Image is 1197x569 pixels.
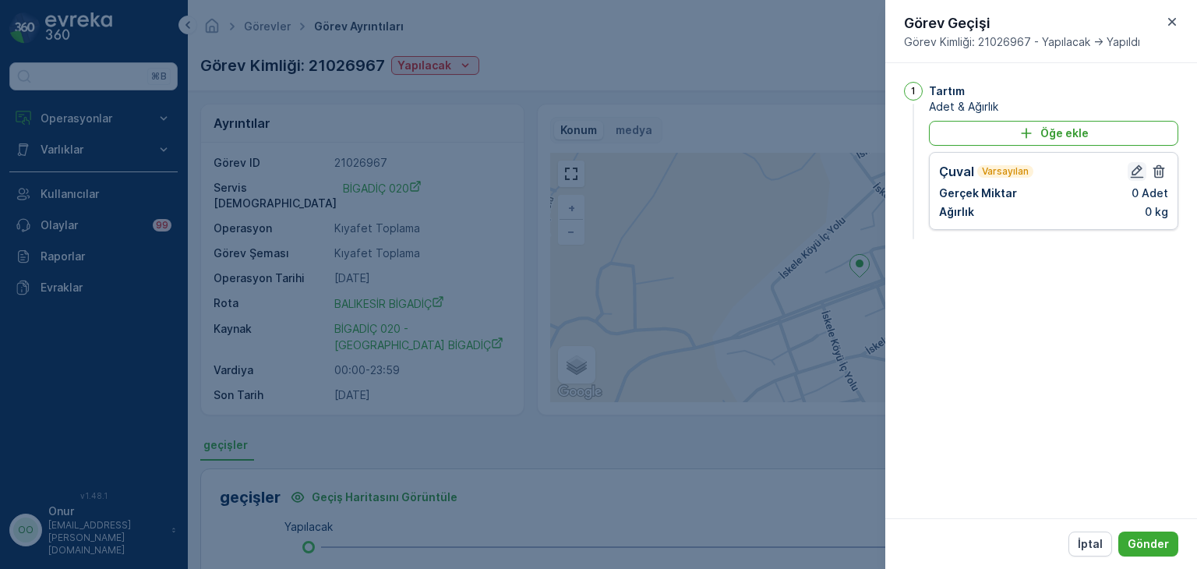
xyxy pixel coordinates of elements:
[904,82,923,101] div: 1
[929,99,1178,115] span: Adet & Ağırlık
[1132,186,1168,201] p: 0 Adet
[1145,204,1168,220] p: 0 kg
[1040,125,1089,141] p: Öğe ekle
[904,12,1140,34] p: Görev Geçişi
[1068,532,1112,557] button: İptal
[939,162,974,181] p: Çuval
[929,121,1178,146] button: Öğe ekle
[904,34,1140,50] span: Görev Kimliği: 21026967 - Yapılacak -> Yapıldı
[980,165,1030,178] p: Varsayılan
[929,83,965,99] p: Tartım
[939,186,1017,201] p: Gerçek Miktar
[939,204,974,220] p: Ağırlık
[1128,536,1169,552] p: Gönder
[1078,536,1103,552] p: İptal
[1118,532,1178,557] button: Gönder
